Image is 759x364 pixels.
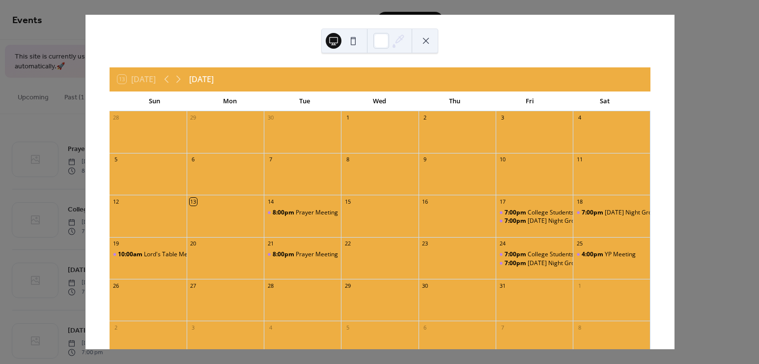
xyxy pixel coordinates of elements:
[605,209,683,217] div: [DATE] Night Group Meeting
[342,91,418,111] div: Wed
[499,114,506,121] div: 3
[273,209,296,217] span: 8:00pm
[112,282,120,289] div: 26
[267,282,274,289] div: 28
[190,240,197,247] div: 20
[505,250,528,259] span: 7:00pm
[190,282,197,289] div: 27
[344,282,351,289] div: 29
[499,198,506,205] div: 17
[144,250,201,259] div: Lord's Table Meeting
[344,240,351,247] div: 22
[422,240,429,247] div: 23
[422,324,429,331] div: 6
[190,198,197,205] div: 13
[267,198,274,205] div: 14
[264,250,341,259] div: Prayer Meeting
[496,209,573,217] div: College Students Meeting
[192,91,267,111] div: Mon
[267,91,342,111] div: Tue
[344,324,351,331] div: 5
[582,209,605,217] span: 7:00pm
[189,73,214,85] div: [DATE]
[505,259,528,268] span: 7:00pm
[422,114,429,121] div: 2
[296,209,338,217] div: Prayer Meeting
[576,324,583,331] div: 8
[112,114,120,121] div: 28
[567,91,643,111] div: Sat
[505,217,528,225] span: 7:00pm
[112,156,120,163] div: 5
[505,209,528,217] span: 7:00pm
[528,259,606,268] div: [DATE] Night Group Meeting
[190,114,197,121] div: 29
[190,324,197,331] div: 3
[110,250,187,259] div: Lord's Table Meeting
[528,250,598,259] div: College Students Meeting
[499,324,506,331] div: 7
[576,282,583,289] div: 1
[528,217,606,225] div: [DATE] Night Group Meeting
[573,250,650,259] div: YP Meeting
[112,198,120,205] div: 12
[499,282,506,289] div: 31
[264,209,341,217] div: Prayer Meeting
[267,156,274,163] div: 7
[496,259,573,268] div: Friday Night Group Meeting
[118,250,144,259] span: 10:00am
[576,114,583,121] div: 4
[576,156,583,163] div: 11
[267,240,274,247] div: 21
[499,156,506,163] div: 10
[344,156,351,163] div: 8
[496,250,573,259] div: College Students Meeting
[417,91,492,111] div: Thu
[573,209,650,217] div: Saturday Night Group Meeting
[605,250,636,259] div: YP Meeting
[582,250,605,259] span: 4:00pm
[422,156,429,163] div: 9
[496,217,573,225] div: Friday Night Group Meeting
[576,240,583,247] div: 25
[344,114,351,121] div: 1
[267,324,274,331] div: 4
[273,250,296,259] span: 8:00pm
[492,91,567,111] div: Fri
[296,250,338,259] div: Prayer Meeting
[422,198,429,205] div: 16
[117,91,193,111] div: Sun
[422,282,429,289] div: 30
[190,156,197,163] div: 6
[267,114,274,121] div: 30
[112,240,120,247] div: 19
[499,240,506,247] div: 24
[112,324,120,331] div: 2
[344,198,351,205] div: 15
[528,209,598,217] div: College Students Meeting
[576,198,583,205] div: 18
